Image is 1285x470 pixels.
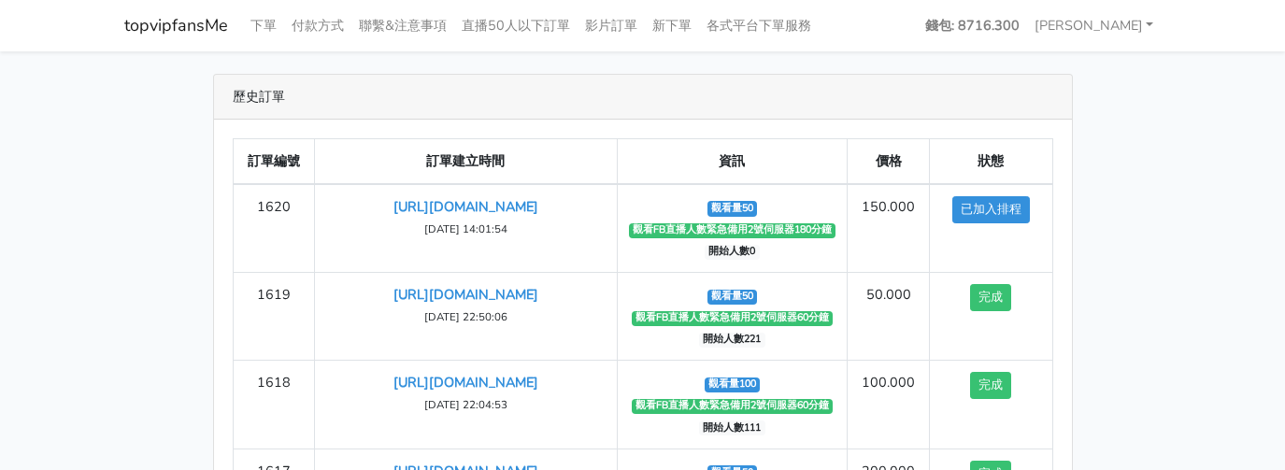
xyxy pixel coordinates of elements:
button: 完成 [970,372,1011,399]
a: [PERSON_NAME] [1027,7,1162,44]
th: 狀態 [929,139,1052,185]
a: 直播50人以下訂單 [454,7,578,44]
a: [URL][DOMAIN_NAME] [393,197,538,216]
a: topvipfansMe [124,7,228,44]
a: [URL][DOMAIN_NAME] [393,373,538,392]
td: 150.000 [848,184,930,273]
a: 聯繫&注意事項 [351,7,454,44]
strong: 錢包: 8716.300 [925,16,1020,35]
td: 1618 [233,361,315,449]
th: 價格 [848,139,930,185]
span: 開始人數111 [699,420,765,435]
small: [DATE] 22:50:06 [424,309,507,324]
a: 下單 [243,7,284,44]
span: 開始人數221 [699,333,765,348]
td: 100.000 [848,361,930,449]
button: 完成 [970,284,1011,311]
small: [DATE] 22:04:53 [424,397,507,412]
a: [URL][DOMAIN_NAME] [393,285,538,304]
span: 觀看量50 [707,201,758,216]
span: 觀看FB直播人數緊急備用2號伺服器60分鐘 [632,311,834,326]
a: 影片訂單 [578,7,645,44]
a: 錢包: 8716.300 [918,7,1027,44]
a: 付款方式 [284,7,351,44]
td: 50.000 [848,273,930,361]
span: 觀看FB直播人數緊急備用2號伺服器60分鐘 [632,399,834,414]
small: [DATE] 14:01:54 [424,221,507,236]
th: 訂單建立時間 [315,139,617,185]
th: 資訊 [617,139,848,185]
td: 1619 [233,273,315,361]
span: 觀看量50 [707,290,758,305]
div: 歷史訂單 [214,75,1072,120]
button: 已加入排程 [952,196,1030,223]
span: 開始人數0 [705,245,760,260]
span: 觀看FB直播人數緊急備用2號伺服器180分鐘 [629,223,836,238]
a: 新下單 [645,7,699,44]
th: 訂單編號 [233,139,315,185]
a: 各式平台下單服務 [699,7,819,44]
td: 1620 [233,184,315,273]
span: 觀看量100 [705,377,761,392]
